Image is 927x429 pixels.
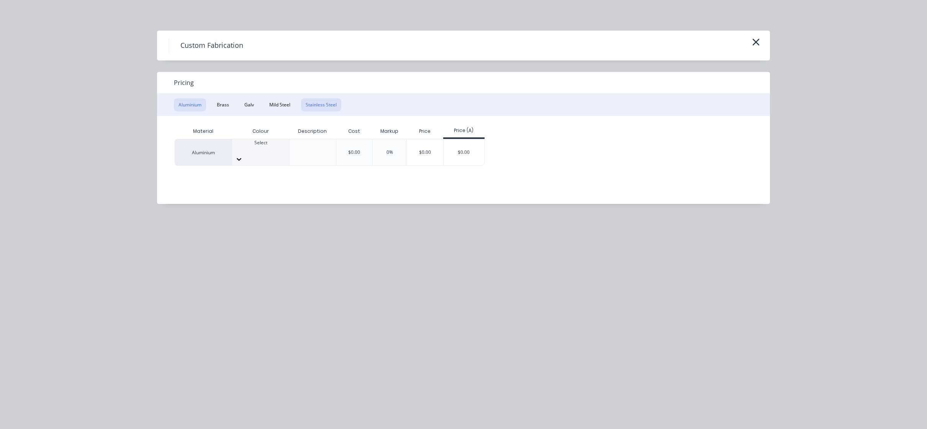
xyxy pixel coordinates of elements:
[372,124,406,139] div: Markup
[406,124,443,139] div: Price
[265,98,295,111] button: Mild Steel
[336,124,373,139] div: Cost
[301,98,341,111] button: Stainless Steel
[232,124,289,139] div: Colour
[444,139,485,165] div: $0.00
[348,149,360,156] div: $0.00
[292,122,333,141] div: Description
[232,139,289,146] div: Select
[174,98,206,111] button: Aluminium
[174,124,232,139] div: Material
[407,139,443,165] div: $0.00
[240,98,259,111] button: Galv
[443,127,485,134] div: Price (A)
[174,139,232,166] div: Aluminium
[387,149,393,156] div: 0%
[169,38,255,53] h4: Custom Fabrication
[212,98,234,111] button: Brass
[174,78,194,87] span: Pricing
